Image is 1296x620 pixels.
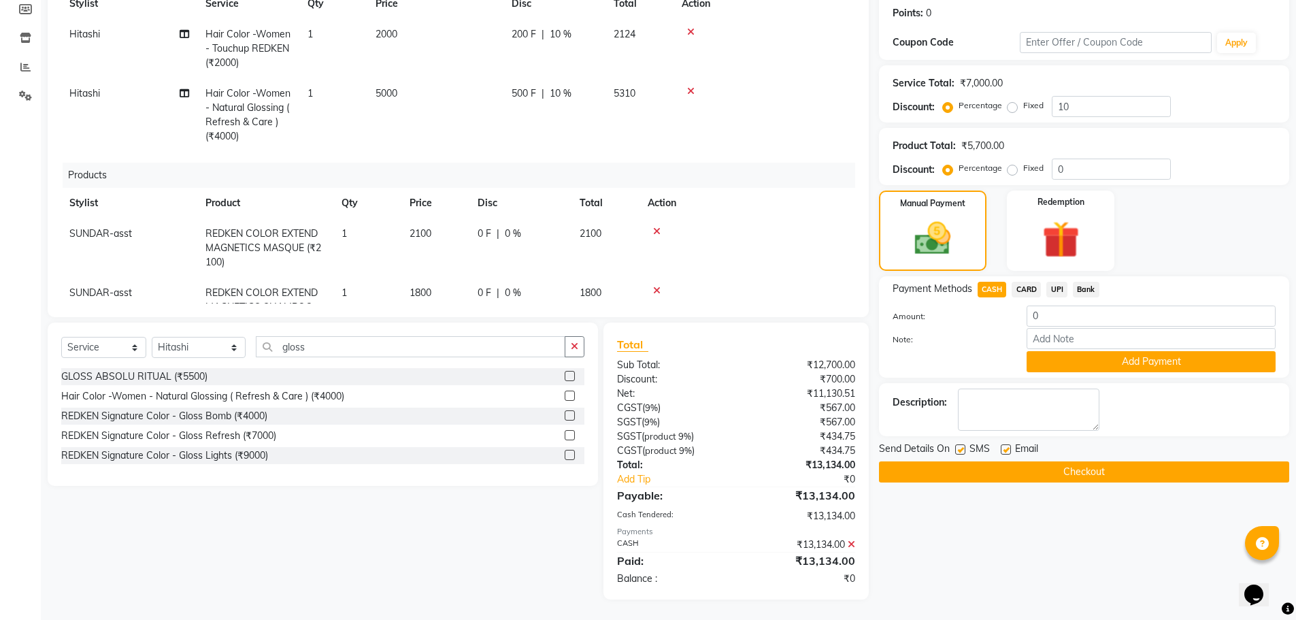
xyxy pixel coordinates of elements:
span: 10 % [550,86,571,101]
span: SUNDAR-asst [69,227,132,240]
label: Percentage [959,99,1002,112]
label: Manual Payment [900,197,965,210]
div: Net: [607,387,736,401]
div: Discount: [893,163,935,177]
div: Service Total: [893,76,954,91]
span: 1 [342,287,347,299]
th: Product [197,188,333,218]
span: | [497,286,499,300]
label: Fixed [1023,99,1044,112]
div: ₹13,134.00 [736,553,865,569]
span: 0 % [505,286,521,300]
span: Email [1015,442,1038,459]
span: 5310 [614,87,635,99]
input: Enter Offer / Coupon Code [1020,32,1212,53]
div: Sub Total: [607,358,736,372]
span: Hair Color -Women - Natural Glossing ( Refresh & Care ) (₹4000) [205,87,290,142]
span: Send Details On [879,442,950,459]
span: | [542,27,544,42]
span: 0 F [478,227,491,241]
label: Fixed [1023,162,1044,174]
span: REDKEN COLOR EXTEND MAGNETICS SHAMPOO (₹1800) [205,287,318,327]
div: REDKEN Signature Color - Gloss Refresh (₹7000) [61,429,276,443]
span: 1 [342,227,347,240]
a: Add Tip [607,472,757,487]
label: Note: [882,333,1017,346]
div: ( ) [607,401,736,415]
div: Payable: [607,487,736,504]
div: ₹5,700.00 [961,139,1004,153]
img: _cash.svg [903,218,962,259]
span: 9% [644,417,657,427]
span: 1 [308,28,313,40]
div: ₹434.75 [736,429,865,444]
div: ₹13,134.00 [736,458,865,472]
span: 2100 [410,227,431,240]
div: ₹567.00 [736,415,865,429]
span: | [542,86,544,101]
div: ₹13,134.00 [736,487,865,504]
span: SUNDAR-asst [69,287,132,299]
span: Payment Methods [893,282,972,296]
div: 0 [926,6,931,20]
span: | [497,227,499,241]
span: product [644,431,676,442]
div: ₹13,134.00 [736,538,865,552]
div: REDKEN Signature Color - Gloss Bomb (₹4000) [61,409,267,423]
label: Percentage [959,162,1002,174]
div: ₹13,134.00 [736,509,865,523]
div: Payments [617,526,854,538]
span: 0 F [478,286,491,300]
div: ₹11,130.51 [736,387,865,401]
div: GLOSS ABSOLU RITUAL (₹5500) [61,370,207,384]
span: 9% [645,402,658,413]
span: Total [617,338,648,352]
button: Checkout [879,461,1289,483]
div: Balance : [607,572,736,586]
div: Paid: [607,553,736,569]
span: 2124 [614,28,635,40]
span: CGST [617,444,642,457]
span: SMS [969,442,990,459]
span: 2000 [376,28,397,40]
span: 200 F [512,27,536,42]
div: CASH [607,538,736,552]
span: 9% [679,445,692,456]
span: 1 [308,87,313,99]
span: 2100 [580,227,601,240]
label: Amount: [882,310,1017,323]
span: CARD [1012,282,1041,297]
div: ₹12,700.00 [736,358,865,372]
span: REDKEN COLOR EXTEND MAGNETICS MASQUE (₹2100) [205,227,321,268]
div: Coupon Code [893,35,1020,50]
div: Discount: [607,372,736,387]
div: Product Total: [893,139,956,153]
span: 10 % [550,27,571,42]
div: ₹0 [736,572,865,586]
th: Price [401,188,469,218]
th: Disc [469,188,571,218]
div: Total: [607,458,736,472]
span: 500 F [512,86,536,101]
div: ₹434.75 [736,444,865,458]
span: Hitashi [69,28,100,40]
input: Amount [1027,306,1276,327]
th: Stylist [61,188,197,218]
button: Add Payment [1027,351,1276,372]
div: ( ) [607,429,736,444]
span: Bank [1073,282,1099,297]
span: 1800 [580,287,601,299]
div: ₹567.00 [736,401,865,415]
span: 5000 [376,87,397,99]
div: ₹700.00 [736,372,865,387]
span: Hair Color -Women - Touchup REDKEN (₹2000) [205,28,290,69]
div: Hair Color -Women - Natural Glossing ( Refresh & Care ) (₹4000) [61,389,344,404]
input: Search or Scan [256,336,565,357]
span: CASH [978,282,1007,297]
img: _gift.svg [1031,216,1091,263]
div: Discount: [893,100,935,114]
div: Points: [893,6,923,20]
div: ₹7,000.00 [960,76,1003,91]
div: REDKEN Signature Color - Gloss Lights (₹9000) [61,448,268,463]
th: Total [571,188,639,218]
